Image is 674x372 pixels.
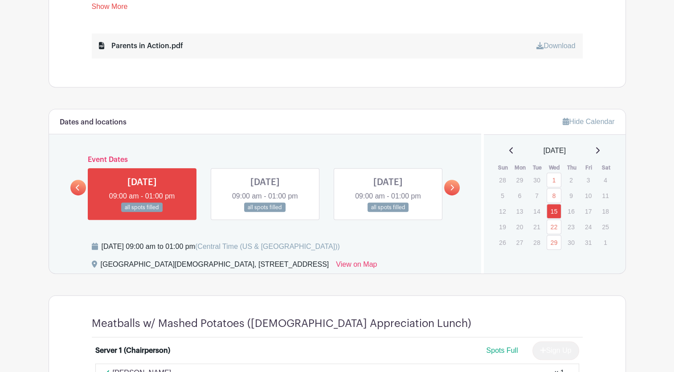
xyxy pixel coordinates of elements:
[512,204,527,218] p: 13
[564,236,578,249] p: 30
[547,188,561,203] a: 8
[547,173,561,187] a: 1
[598,204,613,218] p: 18
[101,259,329,273] div: [GEOGRAPHIC_DATA][DEMOGRAPHIC_DATA], [STREET_ADDRESS]
[102,241,340,252] div: [DATE] 09:00 am to 01:00 pm
[99,41,183,51] div: Parents in Action.pdf
[512,163,529,172] th: Mon
[494,163,512,172] th: Sun
[529,173,544,187] p: 30
[512,189,527,203] p: 6
[529,204,544,218] p: 14
[581,236,596,249] p: 31
[547,219,561,234] a: 22
[598,173,613,187] p: 4
[486,347,518,354] span: Spots Full
[563,118,614,125] a: Hide Calendar
[495,173,510,187] p: 28
[512,236,527,249] p: 27
[529,163,546,172] th: Tue
[581,189,596,203] p: 10
[495,189,510,203] p: 5
[95,345,170,356] div: Server 1 (Chairperson)
[529,220,544,234] p: 21
[564,220,578,234] p: 23
[336,259,377,273] a: View on Map
[546,163,564,172] th: Wed
[597,163,615,172] th: Sat
[512,220,527,234] p: 20
[564,173,578,187] p: 2
[581,220,596,234] p: 24
[564,189,578,203] p: 9
[543,145,566,156] span: [DATE]
[195,243,340,250] span: (Central Time (US & [GEOGRAPHIC_DATA]))
[580,163,598,172] th: Fri
[563,163,580,172] th: Thu
[512,173,527,187] p: 29
[581,173,596,187] p: 3
[60,118,127,127] h6: Dates and locations
[495,220,510,234] p: 19
[564,204,578,218] p: 16
[86,156,445,164] h6: Event Dates
[598,220,613,234] p: 25
[495,236,510,249] p: 26
[536,42,575,50] a: Download
[598,189,613,203] p: 11
[92,3,128,14] a: Show More
[92,317,471,330] h4: Meatballs w/ Mashed Potatoes ([DEMOGRAPHIC_DATA] Appreciation Lunch)
[529,236,544,249] p: 28
[495,204,510,218] p: 12
[581,204,596,218] p: 17
[547,235,561,250] a: 29
[598,236,613,249] p: 1
[547,204,561,219] a: 15
[529,189,544,203] p: 7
